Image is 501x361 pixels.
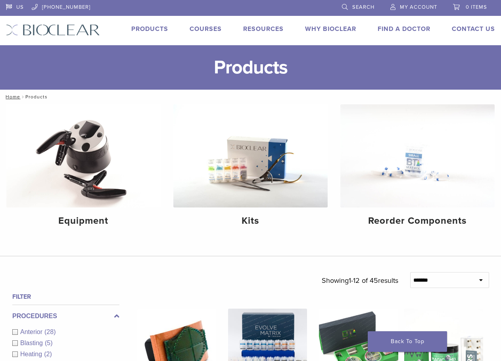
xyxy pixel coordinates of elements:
img: Reorder Components [340,104,495,207]
a: Find A Doctor [378,25,430,33]
a: Home [3,94,20,100]
h4: Reorder Components [347,214,488,228]
a: Courses [190,25,222,33]
span: (5) [45,340,53,346]
span: Search [352,4,374,10]
a: Products [131,25,168,33]
a: Kits [173,104,328,233]
span: Blasting [20,340,45,346]
h4: Equipment [13,214,154,228]
h4: Kits [180,214,321,228]
img: Equipment [6,104,161,207]
a: Equipment [6,104,161,233]
span: (28) [44,328,56,335]
span: / [20,95,25,99]
span: Heating [20,351,44,357]
a: Why Bioclear [305,25,356,33]
a: Reorder Components [340,104,495,233]
span: Anterior [20,328,44,335]
a: Resources [243,25,284,33]
a: Back To Top [368,331,447,352]
a: Contact Us [452,25,495,33]
p: Showing results [322,272,398,289]
span: 0 items [466,4,487,10]
img: Kits [173,104,328,207]
label: Procedures [12,311,119,321]
span: (2) [44,351,52,357]
h4: Filter [12,292,119,301]
img: Bioclear [6,24,100,36]
span: 1-12 of 45 [349,276,378,285]
span: My Account [400,4,437,10]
